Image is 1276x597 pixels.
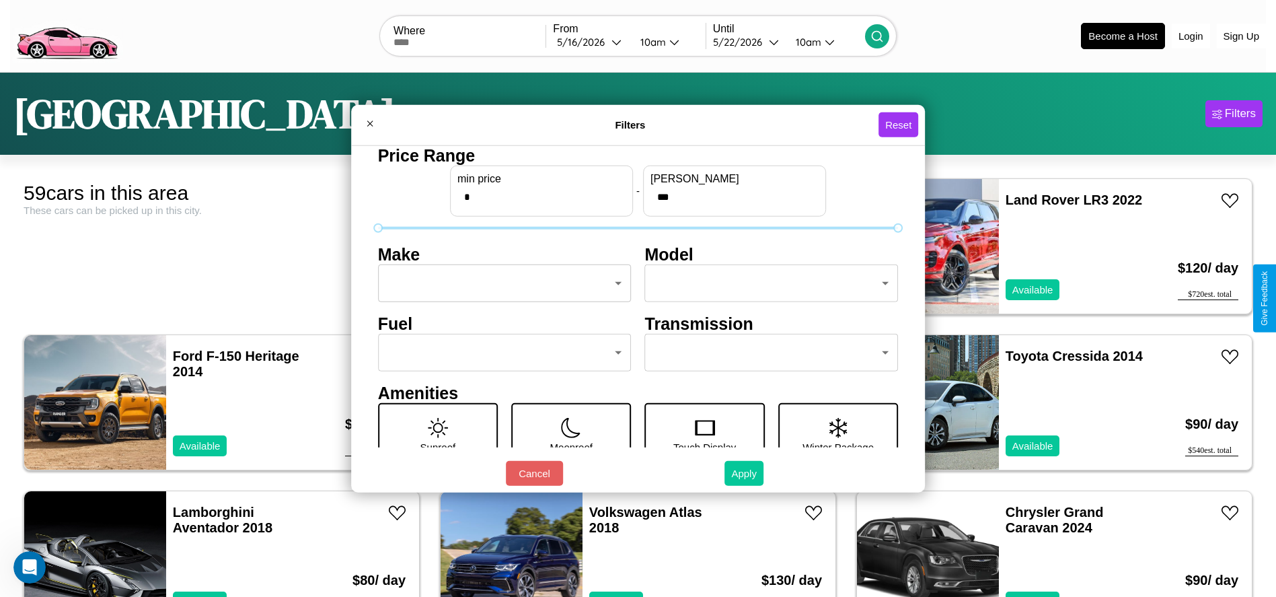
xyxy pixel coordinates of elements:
div: 10am [789,36,825,48]
button: Reset [878,112,918,137]
iframe: Intercom live chat [13,551,46,584]
h4: Price Range [378,145,899,165]
label: Until [713,23,865,35]
p: Available [1012,281,1053,299]
div: $ 540 est. total [1185,446,1238,456]
img: logo [10,7,123,63]
button: 10am [785,35,865,49]
a: Ford F-150 Heritage 2014 [173,349,299,379]
div: 59 cars in this area [24,182,420,205]
div: $ 1260 est. total [345,446,406,456]
p: Touch Display [673,437,736,456]
h4: Fuel [378,314,632,333]
h1: [GEOGRAPHIC_DATA] [13,86,396,141]
label: Where [393,25,546,37]
div: 10am [634,36,669,48]
h4: Filters [382,119,878,131]
label: [PERSON_NAME] [650,172,819,184]
p: Sunroof [420,437,456,456]
label: From [553,23,705,35]
a: Land Rover LR3 2022 [1006,192,1142,207]
button: 5/16/2026 [553,35,629,49]
p: Moonroof [550,437,593,456]
h3: $ 120 / day [1178,247,1238,289]
h4: Make [378,244,632,264]
div: 5 / 16 / 2026 [557,36,611,48]
div: 5 / 22 / 2026 [713,36,769,48]
p: Available [180,437,221,455]
a: Lamborghini Aventador 2018 [173,505,272,535]
button: Login [1172,24,1210,48]
button: Sign Up [1217,24,1266,48]
h4: Model [645,244,899,264]
div: Give Feedback [1260,271,1269,326]
a: Toyota Cressida 2014 [1006,349,1143,363]
p: Winter Package [802,437,874,456]
h3: $ 210 / day [345,403,406,446]
div: Filters [1225,107,1256,120]
h4: Amenities [378,383,899,402]
p: Available [1012,437,1053,455]
button: Filters [1205,100,1263,127]
a: Chrysler Grand Caravan 2024 [1006,505,1104,535]
div: $ 720 est. total [1178,289,1238,300]
button: Cancel [506,461,563,486]
div: These cars can be picked up in this city. [24,205,420,216]
h4: Transmission [645,314,899,333]
a: Volkswagen Atlas 2018 [589,505,702,535]
button: Become a Host [1081,23,1165,49]
p: - [636,182,640,200]
label: min price [457,172,626,184]
button: 10am [630,35,706,49]
button: Apply [724,461,763,486]
h3: $ 90 / day [1185,403,1238,446]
